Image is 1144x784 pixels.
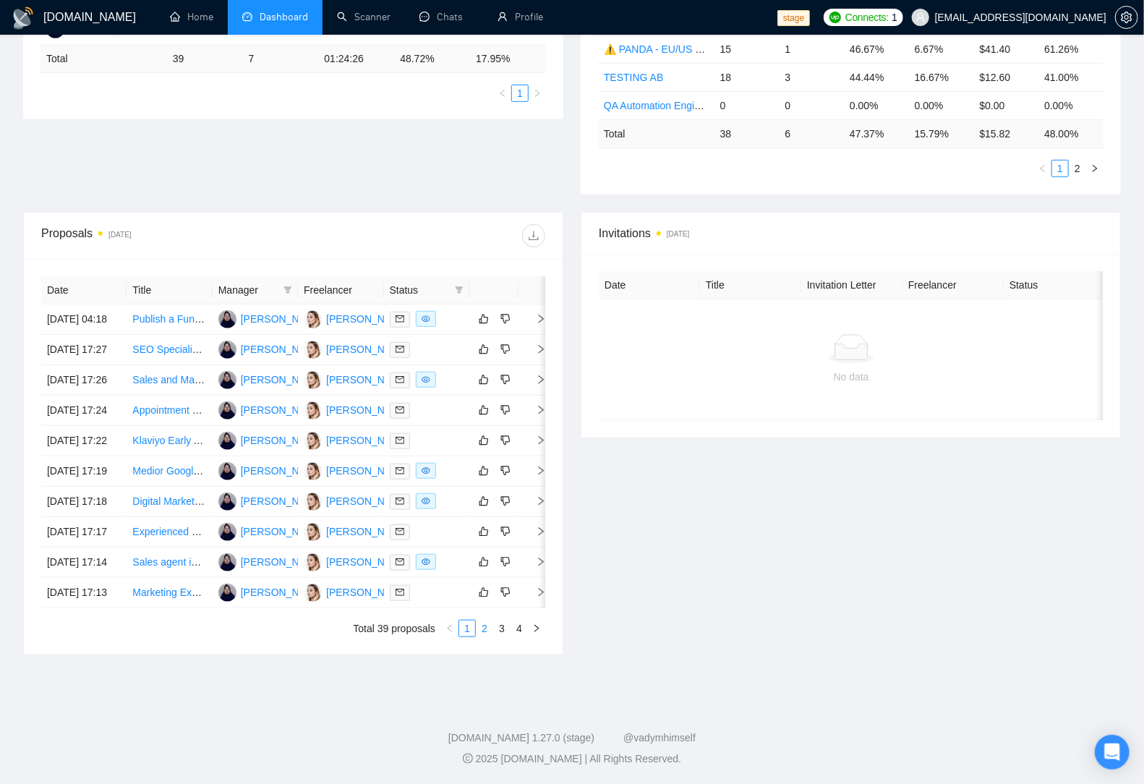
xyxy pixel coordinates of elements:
[829,12,841,23] img: upwork-logo.png
[1052,161,1068,176] a: 1
[779,91,844,119] td: 0
[167,45,243,73] td: 39
[475,371,492,388] button: like
[304,586,409,597] a: MI[PERSON_NAME]
[326,493,409,509] div: [PERSON_NAME]
[610,369,1092,385] div: No data
[1038,164,1047,173] span: left
[498,11,543,23] a: userProfile
[604,43,861,55] a: ⚠️ PANDA - EU/US Legal Companies (DO NOT TOUCH)
[500,465,511,477] span: dislike
[974,119,1039,148] td: $ 15.82
[304,432,322,450] img: MI
[127,276,212,304] th: Title
[243,45,319,73] td: 7
[844,91,909,119] td: 0.00%
[1051,160,1069,177] li: 1
[170,11,213,23] a: homeHome
[479,313,489,325] span: like
[524,375,546,385] span: right
[304,523,322,541] img: MI
[700,271,801,299] th: Title
[714,119,780,148] td: 38
[779,119,844,148] td: 6
[523,230,545,242] span: download
[41,487,127,517] td: [DATE] 17:18
[127,487,212,517] td: Digital Marketing Specialist for Healthcare Lead Generation (Google Ads & Facebook Ads)
[479,465,489,477] span: like
[500,495,511,507] span: dislike
[40,45,167,73] td: Total
[777,10,810,26] span: stage
[419,11,469,23] a: messageChats
[479,344,489,355] span: like
[326,402,409,418] div: [PERSON_NAME]
[494,621,510,636] a: 3
[844,63,909,91] td: 44.44%
[500,556,511,568] span: dislike
[532,624,541,633] span: right
[218,525,324,537] a: NN[PERSON_NAME]
[902,271,1004,299] th: Freelancer
[494,85,511,102] button: left
[318,45,394,73] td: 01:24:26
[915,12,926,22] span: user
[475,310,492,328] button: like
[304,310,322,328] img: MI
[218,493,236,511] img: NN
[844,119,909,148] td: 47.37 %
[218,373,324,385] a: NN[PERSON_NAME]
[390,282,449,298] span: Status
[801,271,902,299] th: Invitation Letter
[218,343,324,354] a: NN[PERSON_NAME]
[524,587,546,597] span: right
[494,85,511,102] li: Previous Page
[475,523,492,540] button: like
[337,11,390,23] a: searchScanner
[127,365,212,396] td: Sales and Marketing Expert Needed for Online Fashion Brand
[396,527,404,536] span: mail
[304,462,322,480] img: MI
[475,341,492,358] button: like
[463,754,473,764] span: copyright
[304,495,409,506] a: MI[PERSON_NAME]
[41,224,294,247] div: Proposals
[304,341,322,359] img: MI
[1115,6,1138,29] button: setting
[218,310,236,328] img: NN
[132,495,537,507] a: Digital Marketing Specialist for Healthcare Lead Generation (Google Ads & Facebook Ads)
[396,497,404,506] span: mail
[1038,91,1104,119] td: 0.00%
[304,373,409,385] a: MI[PERSON_NAME]
[241,524,324,540] div: [PERSON_NAME]
[909,35,974,63] td: 6.67%
[599,224,1103,242] span: Invitations
[455,286,464,294] span: filter
[132,526,498,537] a: Experienced Lead Generation Specialist Needed ([GEOGRAPHIC_DATA] Based)
[218,586,324,597] a: NN[PERSON_NAME]
[304,343,409,354] a: MI[PERSON_NAME]
[241,554,324,570] div: [PERSON_NAME]
[396,436,404,445] span: mail
[909,91,974,119] td: 0.00%
[479,435,489,446] span: like
[470,45,546,73] td: 17.95 %
[524,466,546,476] span: right
[218,341,236,359] img: NN
[475,462,492,480] button: like
[298,276,383,304] th: Freelancer
[479,526,489,537] span: like
[396,588,404,597] span: mail
[1034,160,1051,177] button: left
[1038,119,1104,148] td: 48.00 %
[475,432,492,449] button: like
[218,584,236,602] img: NN
[422,497,430,506] span: eye
[326,524,409,540] div: [PERSON_NAME]
[326,372,409,388] div: [PERSON_NAME]
[260,11,308,23] span: Dashboard
[127,456,212,487] td: Medior Google Ads Specialist for E-commerce
[241,402,324,418] div: [PERSON_NAME]
[497,523,514,540] button: dislike
[304,584,322,602] img: MI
